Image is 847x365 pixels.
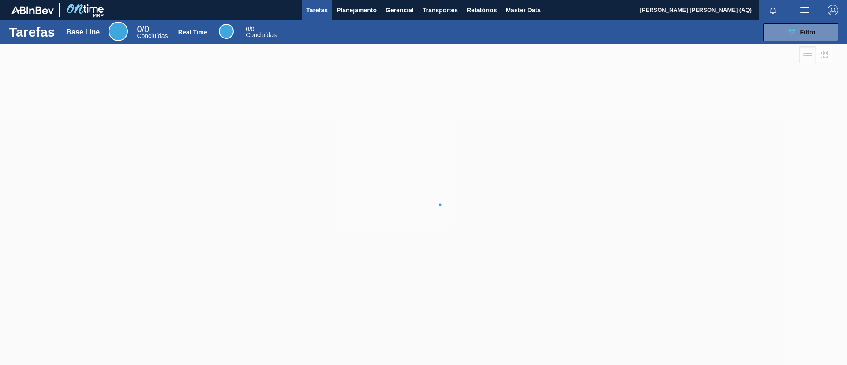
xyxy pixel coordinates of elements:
img: userActions [799,5,810,15]
span: 0 [246,26,249,33]
span: Relatórios [467,5,497,15]
div: Real Time [219,24,234,39]
button: Filtro [763,23,838,41]
div: Real Time [246,26,277,38]
span: Transportes [423,5,458,15]
span: Concluídas [246,31,277,38]
span: Tarefas [306,5,328,15]
span: Master Data [506,5,540,15]
span: 0 [137,24,142,34]
span: Planejamento [337,5,377,15]
span: / 0 [137,24,149,34]
img: Logout [828,5,838,15]
div: Base Line [109,22,128,41]
img: TNhmsLtSVTkK8tSr43FrP2fwEKptu5GPRR3wAAAABJRU5ErkJggg== [11,6,54,14]
span: / 0 [246,26,254,33]
div: Real Time [178,29,207,36]
div: Base Line [67,28,100,36]
div: Base Line [137,26,168,39]
h1: Tarefas [9,27,55,37]
span: Concluídas [137,32,168,39]
span: Gerencial [386,5,414,15]
span: Filtro [800,29,816,36]
button: Notificações [759,4,787,16]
